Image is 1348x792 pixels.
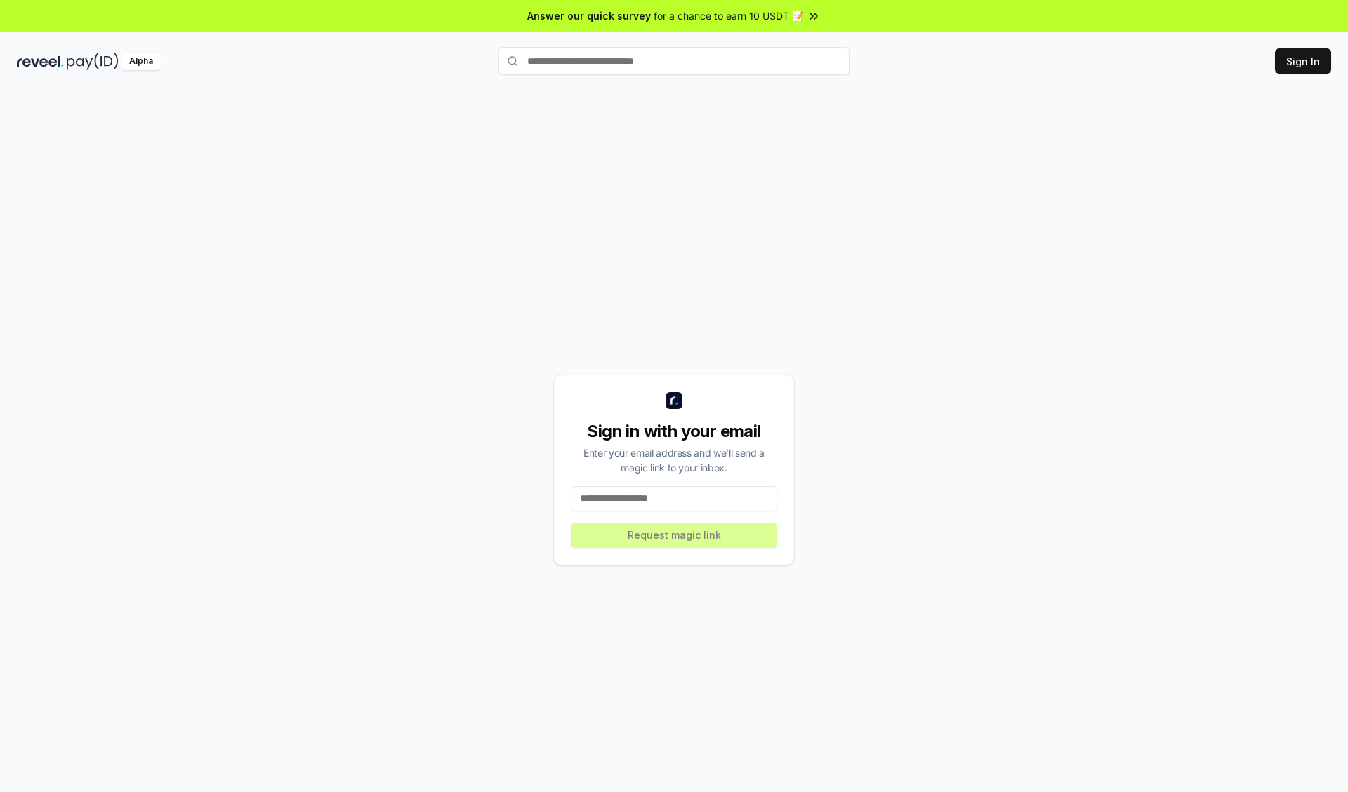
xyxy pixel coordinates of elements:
img: reveel_dark [17,53,64,70]
button: Sign In [1275,48,1331,74]
span: for a chance to earn 10 USDT 📝 [654,8,804,23]
div: Enter your email address and we’ll send a magic link to your inbox. [571,445,777,475]
div: Alpha [121,53,161,70]
div: Sign in with your email [571,420,777,443]
span: Answer our quick survey [527,8,651,23]
img: logo_small [666,392,682,409]
img: pay_id [67,53,119,70]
